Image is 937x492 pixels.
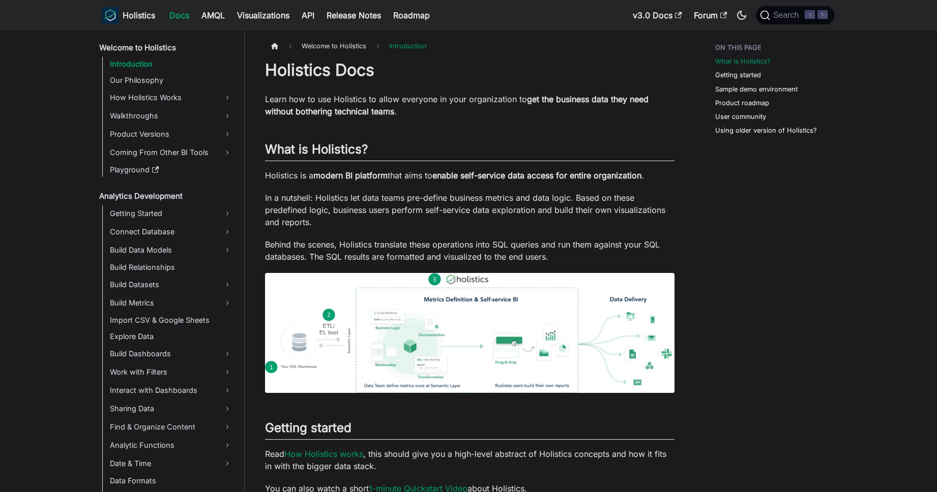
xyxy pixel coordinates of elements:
[107,276,236,293] a: Build Datasets
[805,10,815,19] kbd: ⌘
[107,346,236,362] a: Build Dashboards
[265,93,675,117] p: Learn how to use Holistics to allow everyone in your organization to .
[107,382,236,398] a: Interact with Dashboards
[107,437,236,453] a: Analytic Functions
[715,126,817,135] a: Using older version of Holistics?
[265,60,675,80] h1: Holistics Docs
[107,295,236,311] a: Build Metrics
[265,39,675,53] nav: Breadcrumbs
[296,7,320,23] a: API
[107,126,236,142] a: Product Versions
[715,84,798,94] a: Sample demo environment
[715,112,766,121] a: User community
[107,474,236,488] a: Data Formats
[107,260,236,274] a: Build Relationships
[107,419,236,435] a: Find & Organize Content
[387,7,436,23] a: Roadmap
[265,238,675,263] p: Behind the scenes, Holistics translate these operations into SQL queries and run them against you...
[107,329,236,344] a: Explore Data
[715,70,761,80] a: Getting started
[107,313,236,327] a: Import CSV & Google Sheets
[756,6,835,24] button: Search (Command+K)
[92,30,245,492] nav: Docs sidebar
[688,7,733,23] a: Forum
[107,73,236,87] a: Our Philosophy
[107,224,236,240] a: Connect Database
[107,401,236,417] a: Sharing Data
[432,170,641,180] strong: enable self-service data access for entire organization
[163,7,195,23] a: Docs
[265,169,675,181] p: Holistics is a that aims to .
[320,7,387,23] a: Release Notes
[107,89,236,106] a: How Holistics Works
[107,144,236,161] a: Coming From Other BI Tools
[715,98,769,108] a: Product roadmap
[231,7,296,23] a: Visualizations
[107,205,236,222] a: Getting Started
[384,39,432,53] span: Introduction
[734,7,750,23] button: Switch between dark and light mode (currently dark mode)
[715,56,771,66] a: What is Holistics?
[265,420,675,440] h2: Getting started
[265,39,284,53] a: Home page
[123,9,155,21] b: Holistics
[265,142,675,161] h2: What is Holistics?
[195,7,231,23] a: AMQL
[817,10,828,19] kbd: K
[313,170,388,180] strong: modern BI platform
[284,449,363,459] a: How Holistics works
[102,7,119,23] img: Holistics
[107,108,236,124] a: Walkthroughs
[265,448,675,472] p: Read , this should give you a high-level abstract of Holistics concepts and how it fits in with t...
[770,11,805,20] span: Search
[107,455,236,472] a: Date & Time
[107,163,236,177] a: Playground
[627,7,688,23] a: v3.0 Docs
[102,7,155,23] a: HolisticsHolistics
[107,364,236,380] a: Work with Filters
[96,41,236,55] a: Welcome to Holistics
[265,192,675,228] p: In a nutshell: Holistics let data teams pre-define business metrics and data logic. Based on thes...
[297,39,371,53] span: Welcome to Holistics
[96,189,236,203] a: Analytics Development
[107,57,236,71] a: Introduction
[265,273,675,393] img: How Holistics fits in your Data Stack
[107,242,236,258] a: Build Data Models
